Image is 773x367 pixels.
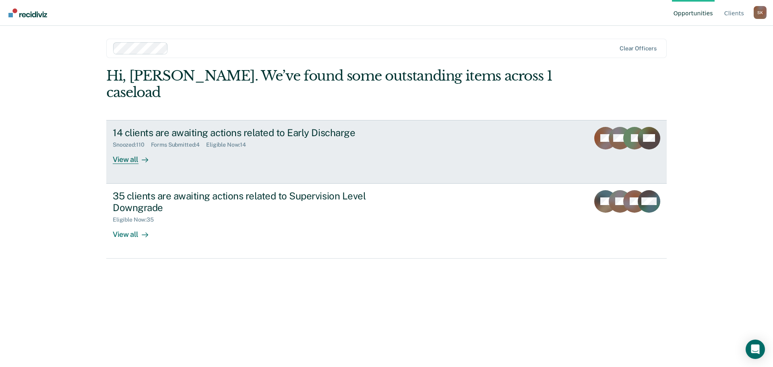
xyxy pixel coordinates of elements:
[106,184,667,259] a: 35 clients are awaiting actions related to Supervision Level DowngradeEligible Now:35View all
[113,127,395,139] div: 14 clients are awaiting actions related to Early Discharge
[113,141,151,148] div: Snoozed : 110
[754,6,767,19] button: Profile dropdown button
[8,8,47,17] img: Recidiviz
[113,216,160,223] div: Eligible Now : 35
[746,340,765,359] div: Open Intercom Messenger
[113,223,158,239] div: View all
[620,45,657,52] div: Clear officers
[106,68,555,101] div: Hi, [PERSON_NAME]. We’ve found some outstanding items across 1 caseload
[106,120,667,184] a: 14 clients are awaiting actions related to Early DischargeSnoozed:110Forms Submitted:4Eligible No...
[151,141,207,148] div: Forms Submitted : 4
[113,148,158,164] div: View all
[206,141,252,148] div: Eligible Now : 14
[113,190,395,214] div: 35 clients are awaiting actions related to Supervision Level Downgrade
[754,6,767,19] div: S K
